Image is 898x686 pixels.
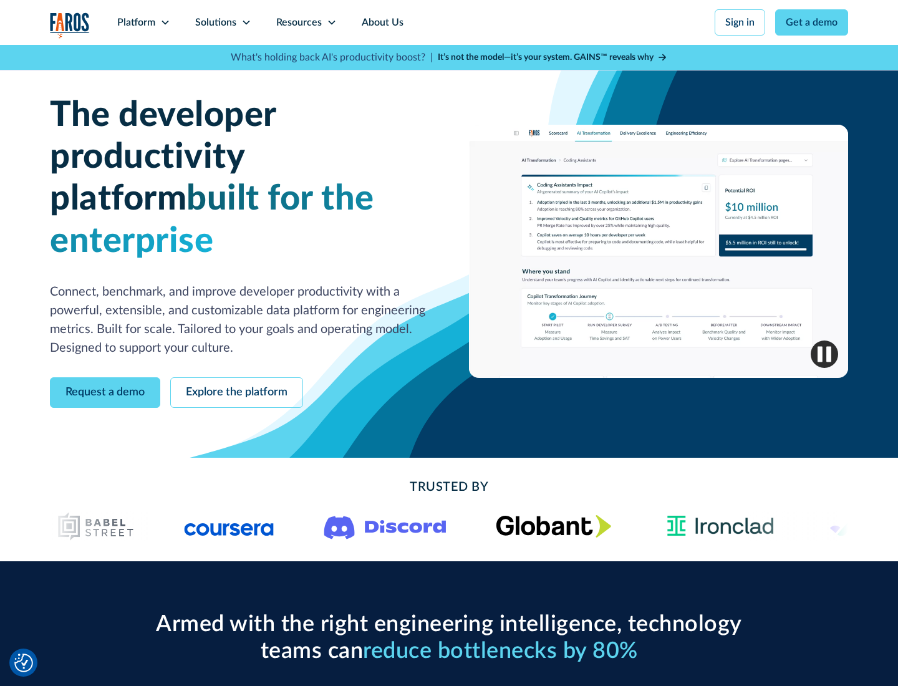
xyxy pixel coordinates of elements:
strong: It’s not the model—it’s your system. GAINS™ reveals why [438,53,654,62]
a: Get a demo [775,9,848,36]
div: Resources [276,15,322,30]
a: Sign in [715,9,765,36]
h1: The developer productivity platform [50,95,429,263]
p: What's holding back AI's productivity boost? | [231,50,433,65]
p: Connect, benchmark, and improve developer productivity with a powerful, extensible, and customiza... [50,283,429,357]
a: It’s not the model—it’s your system. GAINS™ reveals why [438,51,667,64]
button: Cookie Settings [14,654,33,672]
div: Solutions [195,15,236,30]
h2: Trusted By [150,478,748,496]
div: Platform [117,15,155,30]
span: reduce bottlenecks by 80% [363,640,638,662]
a: Request a demo [50,377,160,408]
a: Explore the platform [170,377,303,408]
img: Revisit consent button [14,654,33,672]
img: Logo of the communication platform Discord. [324,513,447,539]
img: Globant's logo [496,514,612,538]
span: built for the enterprise [50,181,374,258]
img: Pause video [811,341,838,368]
img: Logo of the analytics and reporting company Faros. [50,12,90,38]
img: Ironclad Logo [662,511,780,541]
a: home [50,12,90,38]
img: Logo of the online learning platform Coursera. [185,516,274,536]
h2: Armed with the right engineering intelligence, technology teams can [150,611,748,665]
